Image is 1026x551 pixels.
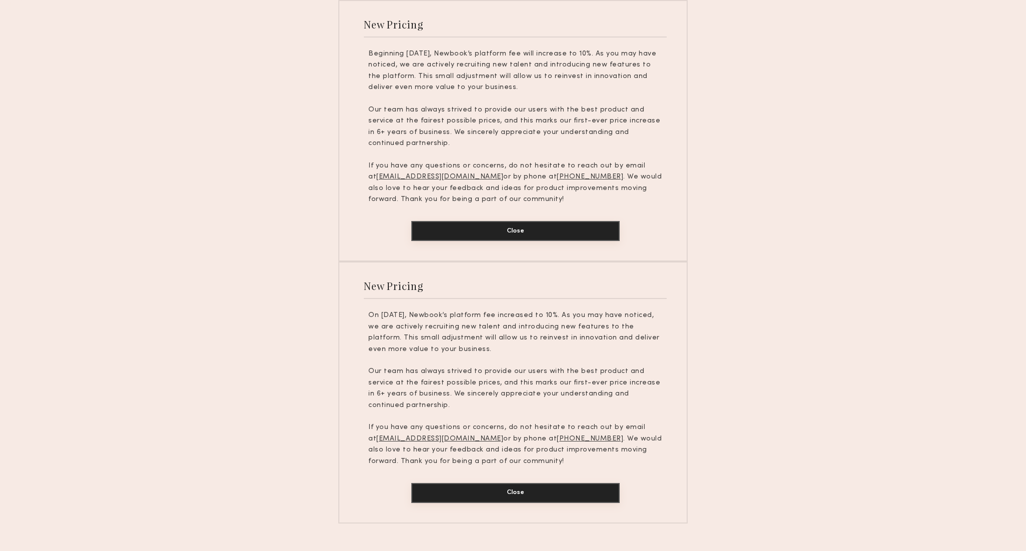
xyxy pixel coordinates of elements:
u: [EMAIL_ADDRESS][DOMAIN_NAME] [376,435,503,442]
div: New Pricing [364,279,423,292]
p: On [DATE], Newbook’s platform fee increased to 10%. As you may have noticed, we are actively recr... [368,310,662,355]
p: Beginning [DATE], Newbook’s platform fee will increase to 10%. As you may have noticed, we are ac... [368,48,662,93]
button: Close [411,221,620,241]
u: [PHONE_NUMBER] [557,173,623,180]
u: [PHONE_NUMBER] [557,435,623,442]
p: If you have any questions or concerns, do not hesitate to reach out by email at or by phone at . ... [368,160,662,205]
p: Our team has always strived to provide our users with the best product and service at the fairest... [368,104,662,149]
p: If you have any questions or concerns, do not hesitate to reach out by email at or by phone at . ... [368,422,662,467]
u: [EMAIL_ADDRESS][DOMAIN_NAME] [376,173,503,180]
p: Our team has always strived to provide our users with the best product and service at the fairest... [368,366,662,411]
div: New Pricing [364,17,423,31]
button: Close [411,483,620,503]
